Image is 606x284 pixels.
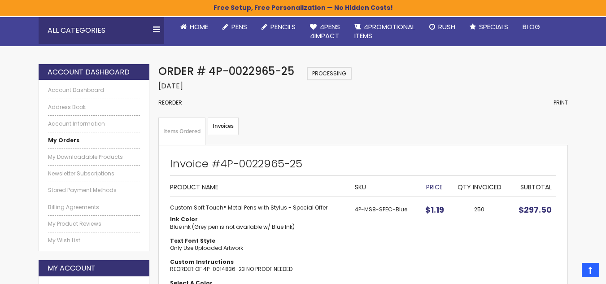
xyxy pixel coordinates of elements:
a: Pencils [254,17,303,37]
dt: Ink Color [170,216,346,223]
a: Newsletter Subscriptions [48,170,140,177]
a: 4Pens4impact [303,17,347,46]
th: Product Name [170,176,350,197]
dd: REORDER OF 4P-0014836-23 NO PROOF NEEDED [170,266,346,273]
span: Pens [231,22,247,31]
a: Address Book [48,104,140,111]
a: Items Ordered [158,118,205,145]
a: Specials [462,17,515,37]
dd: Blue ink (Grey pen is not available w/ Blue Ink) [170,223,346,231]
strong: Account Dashboard [48,67,130,77]
a: Account Information [48,120,140,127]
span: Order # 4P-0022965-25 [158,64,294,79]
a: Reorder [158,99,182,106]
iframe: Google Customer Reviews [532,260,606,284]
a: 4PROMOTIONALITEMS [347,17,422,46]
span: $297.50 [519,204,552,215]
a: My Downloadable Products [48,153,140,161]
a: Rush [422,17,462,37]
a: Stored Payment Methods [48,187,140,194]
strong: Invoices [208,118,239,135]
a: My Wish List [48,237,140,244]
dd: Only Use Uploaded Artwork [170,245,346,252]
a: My Orders [48,137,140,144]
a: Home [173,17,215,37]
strong: My Account [48,263,96,273]
th: Subtotal [509,176,556,197]
a: Print [554,99,568,106]
a: Blog [515,17,547,37]
dt: Text Font Style [170,237,346,245]
span: [DATE] [158,81,183,91]
a: Billing Agreements [48,204,140,211]
span: Specials [479,22,508,31]
a: Pens [215,17,254,37]
th: Qty Invoiced [450,176,509,197]
span: Rush [438,22,455,31]
th: Price [419,176,450,197]
th: SKU [350,176,419,197]
span: 250 [474,205,484,213]
a: My Product Reviews [48,220,140,227]
strong: My Orders [48,136,79,144]
strong: Custom Soft Touch® Metal Pens with Stylus - Special Offer [170,204,346,211]
span: 4PROMOTIONAL ITEMS [354,22,415,40]
div: All Categories [39,17,164,44]
dt: Custom Instructions [170,258,346,266]
span: Blog [523,22,540,31]
a: Account Dashboard [48,87,140,94]
span: 4Pens 4impact [310,22,340,40]
span: Home [190,22,208,31]
span: Processing [307,67,352,80]
strong: Invoice #4P-0022965-25 [170,156,302,171]
span: Pencils [270,22,296,31]
span: $1.19 [425,204,444,215]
